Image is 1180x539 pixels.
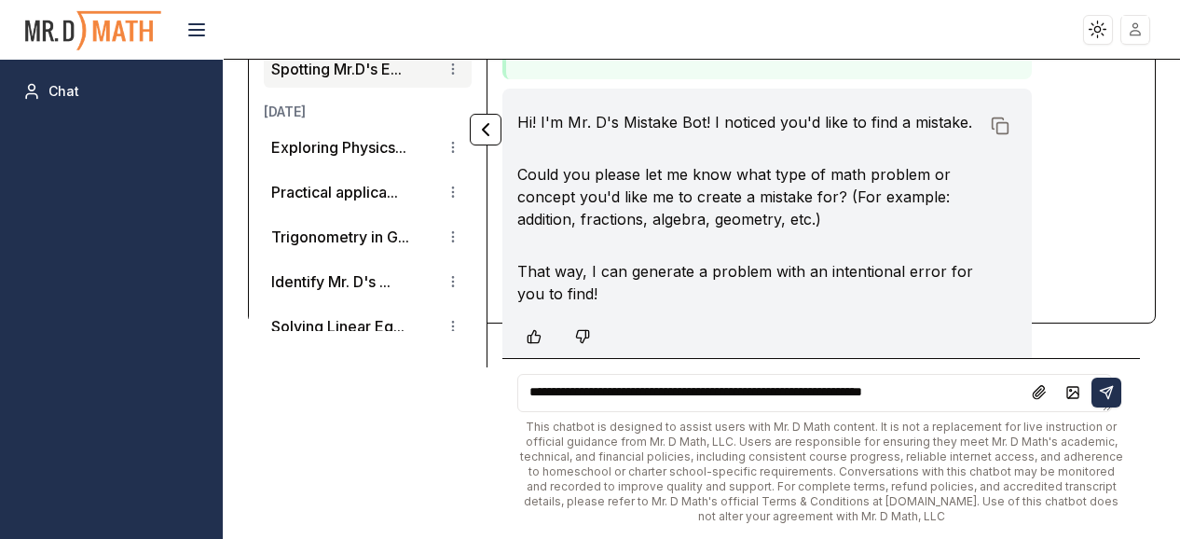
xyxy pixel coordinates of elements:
p: Could you please let me know what type of math problem or concept you'd like me to create a mista... [517,163,980,230]
p: That way, I can generate a problem with an intentional error for you to find! [517,260,980,305]
button: Collapse panel [470,114,501,145]
button: Practical applica... [271,181,398,203]
button: Identify Mr. D's ... [271,270,391,293]
span: Chat [48,82,79,101]
button: Conversation options [442,315,464,338]
button: Conversation options [442,181,464,203]
button: Conversation options [442,270,464,293]
a: Chat [15,75,208,108]
img: PromptOwl [23,6,163,55]
button: Conversation options [442,226,464,248]
h3: [DATE] [264,103,472,121]
button: Solving Linear Eq... [271,315,405,338]
img: placeholder-user.jpg [1122,16,1149,43]
button: Spotting Mr.D's E... [271,58,402,80]
div: This chatbot is designed to assist users with Mr. D Math content. It is not a replacement for liv... [517,420,1126,524]
button: Conversation options [442,58,464,80]
p: Hi! I'm Mr. D's Mistake Bot! I noticed you'd like to find a mistake. [517,111,980,133]
button: Conversation options [442,136,464,159]
button: Exploring Physics... [271,136,406,159]
button: Trigonometry in G... [271,226,409,248]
